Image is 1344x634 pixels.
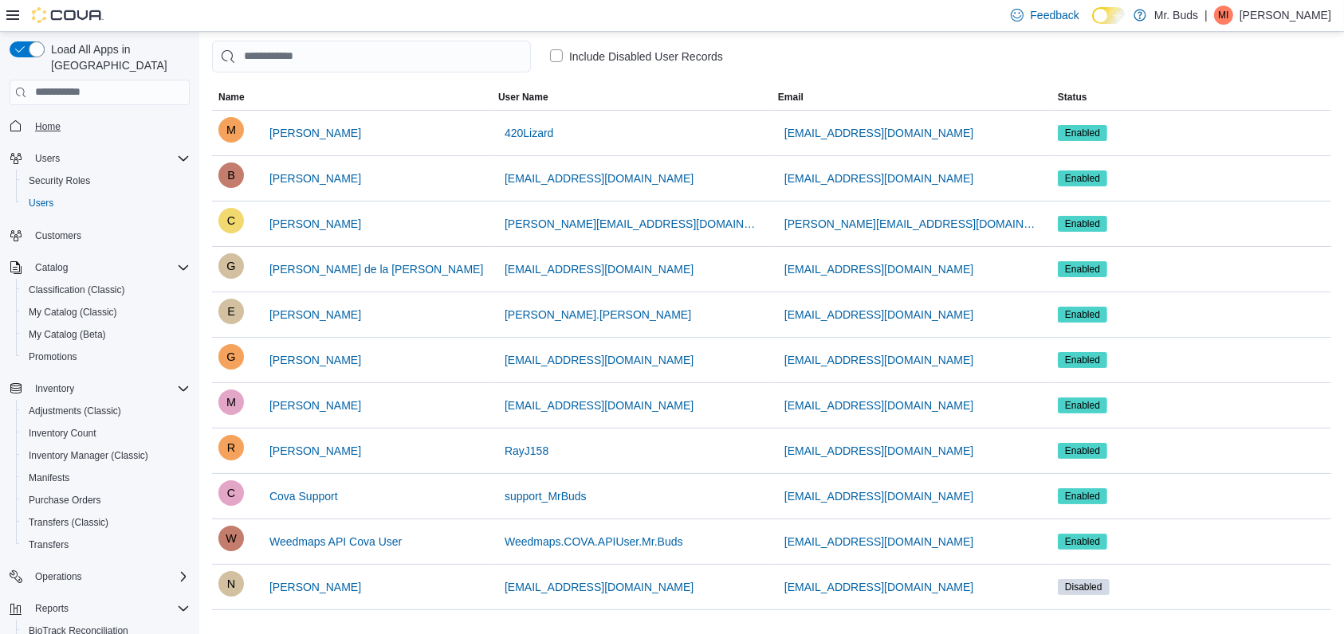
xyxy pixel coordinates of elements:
[218,480,244,506] div: Cova
[1058,352,1107,368] span: Enabled
[22,347,190,366] span: Promotions
[784,125,973,141] span: [EMAIL_ADDRESS][DOMAIN_NAME]
[35,229,81,242] span: Customers
[1058,534,1107,550] span: Enabled
[16,301,196,323] button: My Catalog (Classic)
[550,47,723,66] label: Include Disabled User Records
[778,571,980,603] button: [EMAIL_ADDRESS][DOMAIN_NAME]
[226,253,235,279] span: g
[269,443,361,459] span: [PERSON_NAME]
[22,171,190,190] span: Security Roles
[22,424,190,443] span: Inventory Count
[778,117,980,149] button: [EMAIL_ADDRESS][DOMAIN_NAME]
[778,526,980,558] button: [EMAIL_ADDRESS][DOMAIN_NAME]
[505,170,694,186] span: [EMAIL_ADDRESS][DOMAIN_NAME]
[784,307,973,323] span: [EMAIL_ADDRESS][DOMAIN_NAME]
[1058,488,1107,504] span: Enabled
[22,491,190,510] span: Purchase Orders
[218,253,244,279] div: gloria
[29,599,190,618] span: Reports
[29,117,67,136] a: Home
[29,258,190,277] span: Catalog
[498,208,765,240] button: [PERSON_NAME][EMAIL_ADDRESS][DOMAIN_NAME]
[22,194,60,213] a: Users
[29,197,53,209] span: Users
[22,535,190,554] span: Transfers
[29,494,101,507] span: Purchase Orders
[45,41,190,73] span: Load All Apps in [GEOGRAPHIC_DATA]
[1240,6,1331,25] p: [PERSON_NAME]
[29,379,190,398] span: Inventory
[29,516,108,529] span: Transfers (Classic)
[29,258,74,277] button: Catalog
[269,534,402,550] span: Weedmaps API Cova User
[16,279,196,301] button: Classification (Classic)
[29,350,77,363] span: Promotions
[22,535,75,554] a: Transfers
[778,344,980,376] button: [EMAIL_ADDRESS][DOMAIN_NAME]
[218,162,244,188] div: Brandon
[29,449,148,462] span: Inventory Manager (Classic)
[269,397,361,413] span: [PERSON_NAME]
[35,261,68,274] span: Catalog
[1058,307,1107,323] span: Enabled
[778,91,804,104] span: Email
[1065,444,1100,458] span: Enabled
[505,125,554,141] span: 420Lizard
[226,526,237,551] span: W
[784,579,973,595] span: [EMAIL_ADDRESS][DOMAIN_NAME]
[1058,216,1107,232] span: Enabled
[269,261,483,277] span: [PERSON_NAME] de la [PERSON_NAME]
[505,443,548,459] span: RayJ158
[784,488,973,504] span: [EMAIL_ADDRESS][DOMAIN_NAME]
[505,261,694,277] span: [EMAIL_ADDRESS][DOMAIN_NAME]
[22,280,190,299] span: Classification (Classic)
[29,116,190,136] span: Home
[22,171,96,190] a: Security Roles
[1065,534,1100,549] span: Enabled
[263,480,344,512] button: Cova Support
[784,216,1039,232] span: [PERSON_NAME][EMAIL_ADDRESS][DOMAIN_NAME]
[1058,397,1107,413] span: Enabled
[505,352,694,368] span: [EMAIL_ADDRESS][DOMAIN_NAME]
[1065,217,1100,231] span: Enabled
[778,435,980,467] button: [EMAIL_ADDRESS][DOMAIN_NAME]
[29,567,88,586] button: Operations
[226,389,236,415] span: M
[227,435,235,460] span: R
[269,125,361,141] span: [PERSON_NAME]
[3,597,196,620] button: Reports
[29,328,106,341] span: My Catalog (Beta)
[505,397,694,413] span: [EMAIL_ADDRESS][DOMAIN_NAME]
[1214,6,1233,25] div: Mike Issa
[22,491,108,510] a: Purchase Orders
[1058,443,1107,459] span: Enabled
[784,397,973,413] span: [EMAIL_ADDRESS][DOMAIN_NAME]
[505,488,587,504] span: support_MrBuds
[1065,580,1102,594] span: Disabled
[263,435,367,467] button: [PERSON_NAME]
[218,299,244,324] div: Elijah
[29,306,117,319] span: My Catalog (Classic)
[263,208,367,240] button: [PERSON_NAME]
[498,344,700,376] button: [EMAIL_ADDRESS][DOMAIN_NAME]
[1092,24,1093,25] span: Dark Mode
[22,194,190,213] span: Users
[784,170,973,186] span: [EMAIL_ADDRESS][DOMAIN_NAME]
[3,566,196,588] button: Operations
[498,435,555,467] button: RayJ158
[1065,353,1100,367] span: Enabled
[29,472,69,484] span: Manifests
[22,401,128,421] a: Adjustments (Classic)
[16,400,196,422] button: Adjustments (Classic)
[35,602,69,615] span: Reports
[3,224,196,247] button: Customers
[505,534,683,550] span: Weedmaps.COVA.APIUser.Mr.Buds
[29,284,125,296] span: Classification (Classic)
[35,570,82,583] span: Operations
[29,226,88,245] a: Customers
[498,299,698,331] button: [PERSON_NAME].[PERSON_NAME]
[29,567,190,586] span: Operations
[778,480,980,512] button: [EMAIL_ADDRESS][DOMAIN_NAME]
[218,91,245,104] span: Name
